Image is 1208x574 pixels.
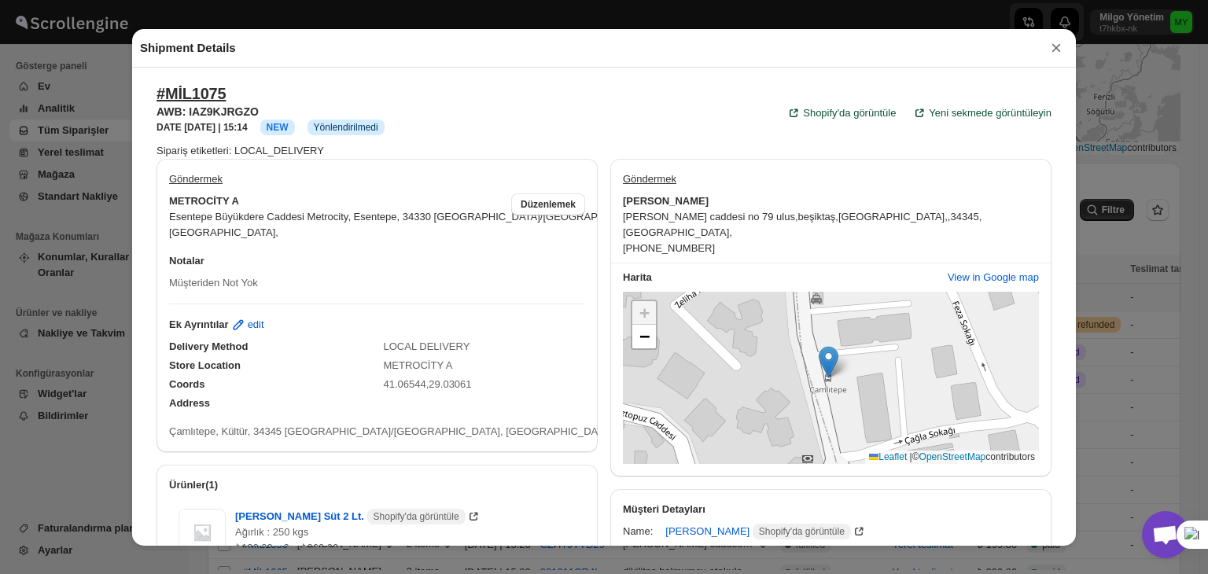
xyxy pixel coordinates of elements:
span: NEW [267,122,289,133]
span: Store Location [169,359,241,371]
span: + [639,303,650,322]
span: Düzenlemek [521,198,576,211]
span: , [948,211,951,223]
div: Açık sohbet [1142,511,1189,558]
span: Shopify'da görüntüle [759,525,845,538]
span: [GEOGRAPHIC_DATA] , [623,226,732,238]
button: Düzenlemek [511,193,585,215]
span: [GEOGRAPHIC_DATA] , [169,226,278,238]
div: Sipariş etiketleri: LOCAL_DELIVERY [157,143,1051,159]
a: Leaflet [869,451,907,462]
span: Shopify'da görüntüle [803,105,896,121]
span: 34345 , [950,211,981,223]
a: OpenStreetMap [919,451,986,462]
span: [PERSON_NAME] caddesi no 79 ulus , [623,211,798,223]
span: 41.06544,29.03061 [384,378,472,390]
img: Item [179,509,226,556]
span: Esentepe Büyükdere Caddesi Metrocity, Esentepe, 34330 [GEOGRAPHIC_DATA]/[GEOGRAPHIC_DATA], [GEOGR... [169,211,764,223]
b: [PERSON_NAME] [623,193,709,209]
a: [PERSON_NAME] Süt 2 Lt. Shopify'da görüntüle [235,510,481,522]
span: METROCİTY A [384,359,453,371]
span: Ağırlık : 250 kgs [235,526,308,538]
div: © contributors [865,451,1039,464]
u: Göndermek [169,173,223,185]
span: Delivery Method [169,340,248,352]
u: Göndermek [623,173,676,185]
div: Name: [623,524,653,539]
h2: Shipment Details [140,40,236,56]
b: [DATE] | 15:14 [184,122,247,133]
span: Shopify'da görüntüle [374,510,459,523]
h2: Ürünler(1) [169,477,585,493]
span: LOCAL DELIVERY [384,340,470,352]
button: View in Google map [938,265,1048,290]
span: Çamlıtepe, Kültür, 34345 [GEOGRAPHIC_DATA]/[GEOGRAPHIC_DATA], [GEOGRAPHIC_DATA] [169,425,613,437]
img: Marker [819,346,838,378]
span: [PERSON_NAME] Süt 2 Lt. [235,509,466,524]
button: #MİL1075 [157,84,226,103]
b: Notalar [169,255,204,267]
span: [GEOGRAPHIC_DATA] , [838,211,948,223]
span: Yönlendirilmedi [314,121,378,134]
button: × [1044,37,1068,59]
b: Harita [623,271,652,283]
a: [PERSON_NAME] Shopify'da görüntüle [665,525,867,537]
button: edit [221,312,274,337]
a: Zoom out [632,325,656,348]
b: Ek Ayrıntılar [169,317,229,333]
h3: Müşteri Detayları [623,502,1039,517]
h3: DATE [157,121,248,134]
span: beşiktaş , [798,211,838,223]
span: Yeni sekmede görüntüleyin [929,105,1051,121]
span: Address [169,397,210,409]
h3: AWB: IAZ9KJRGZO [157,104,385,120]
span: − [639,326,650,346]
a: Shopify'da görüntüle [776,101,905,126]
span: ₺130.00 x 2 = ₺260.00 [235,542,338,554]
span: Coords [169,378,205,390]
span: [PHONE_NUMBER] [623,242,715,254]
a: Zoom in [632,301,656,325]
span: View in Google map [948,270,1039,285]
b: METROCİTY A [169,193,239,209]
span: | [910,451,912,462]
button: Yeni sekmede görüntüleyin [902,101,1061,126]
span: Müşteriden Not Yok [169,277,258,289]
span: edit [248,317,264,333]
span: [PERSON_NAME] [665,524,851,539]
